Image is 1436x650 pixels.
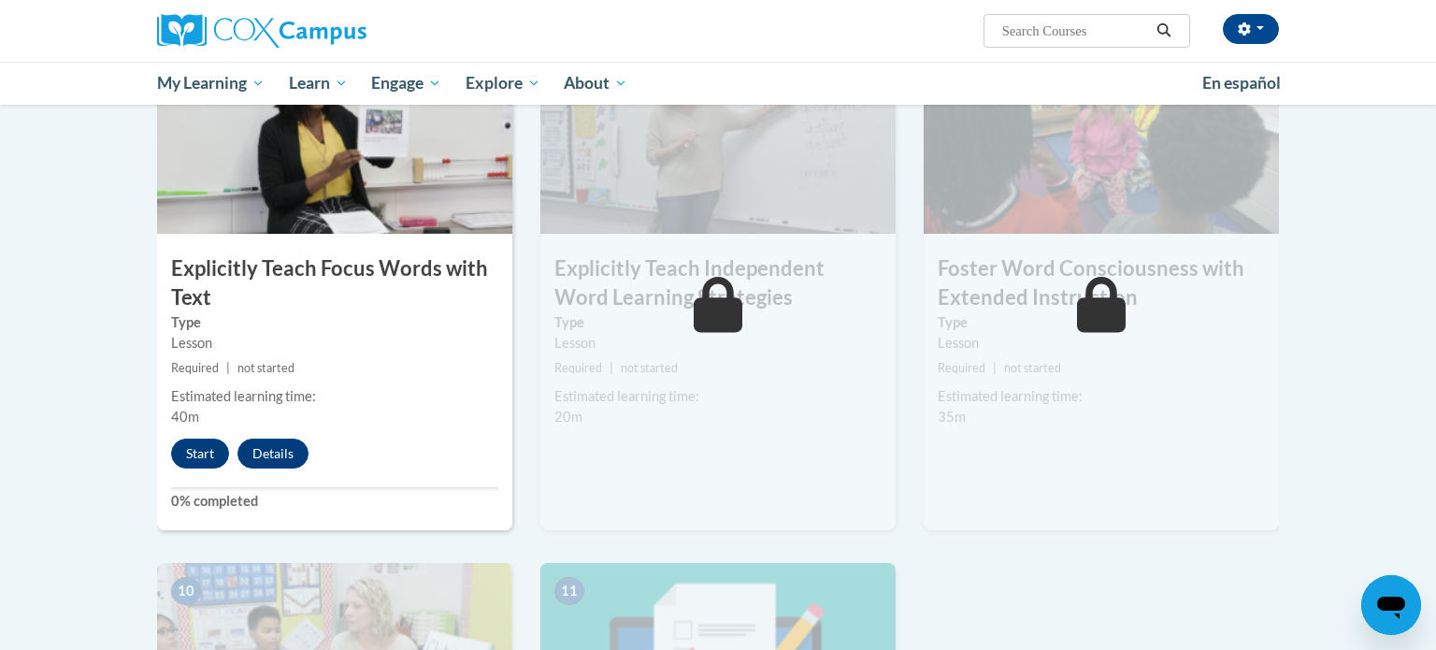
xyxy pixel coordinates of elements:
button: Details [237,439,309,469]
span: 35m [938,409,966,425]
span: Required [554,361,602,375]
img: Course Image [157,47,512,234]
div: Lesson [171,333,498,354]
label: Type [171,312,498,333]
span: My Learning [157,72,265,94]
span: Explore [466,72,540,94]
span: 20m [554,409,582,425]
img: Course Image [540,47,896,234]
div: Estimated learning time: [554,386,882,407]
span: En español [1202,73,1281,93]
span: 40m [171,409,199,425]
div: Main menu [129,62,1307,105]
div: Estimated learning time: [938,386,1265,407]
span: | [226,361,230,375]
span: not started [237,361,294,375]
span: 11 [554,577,584,605]
h3: Explicitly Teach Focus Words with Text [157,254,512,312]
div: Estimated learning time: [171,386,498,407]
div: Lesson [554,333,882,354]
a: Engage [359,62,453,105]
input: Search Courses [1000,20,1150,42]
label: Type [554,312,882,333]
span: Engage [371,72,441,94]
a: En español [1190,64,1293,103]
a: My Learning [145,62,277,105]
h3: Foster Word Consciousness with Extended Instruction [924,254,1279,312]
h3: Explicitly Teach Independent Word Learning Strategies [540,254,896,312]
span: Required [171,361,219,375]
iframe: Button to launch messaging window [1361,575,1421,635]
span: not started [1004,361,1061,375]
a: Explore [453,62,553,105]
button: Account Settings [1223,14,1279,44]
a: About [553,62,640,105]
img: Cox Campus [157,14,366,48]
span: not started [621,361,678,375]
span: Required [938,361,985,375]
span: About [564,72,627,94]
button: Start [171,439,229,469]
label: Type [938,312,1265,333]
img: Course Image [924,47,1279,234]
a: Cox Campus [157,14,512,48]
div: Lesson [938,333,1265,354]
a: Learn [277,62,360,105]
span: 10 [171,577,201,605]
button: Search [1150,20,1178,42]
span: | [993,361,997,375]
span: | [610,361,613,375]
span: Learn [289,72,348,94]
label: 0% completed [171,491,498,512]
